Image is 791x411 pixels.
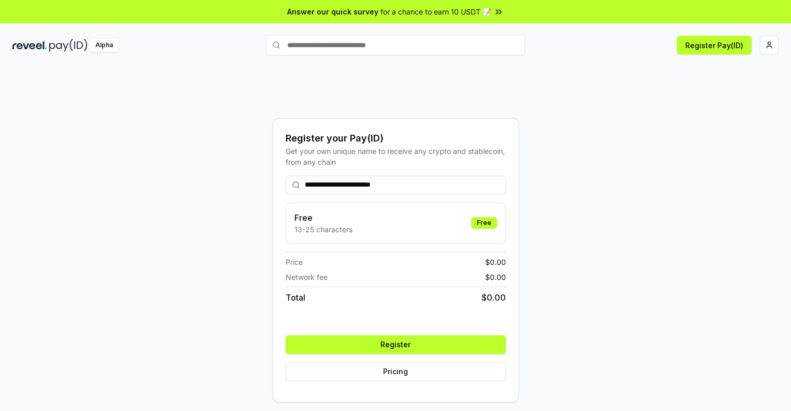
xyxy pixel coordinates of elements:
[677,36,752,54] button: Register Pay(ID)
[294,211,352,224] h3: Free
[286,335,506,354] button: Register
[287,6,378,17] span: Answer our quick survey
[471,217,497,229] div: Free
[286,272,328,282] span: Network fee
[485,272,506,282] span: $ 0.00
[286,131,506,146] div: Register your Pay(ID)
[286,146,506,167] div: Get your own unique name to receive any crypto and stablecoin, from any chain
[485,257,506,267] span: $ 0.00
[12,39,47,52] img: reveel_dark
[90,39,119,52] div: Alpha
[286,291,305,304] span: Total
[286,362,506,381] button: Pricing
[294,224,352,235] p: 13-25 characters
[286,257,303,267] span: Price
[482,291,506,304] span: $ 0.00
[49,39,88,52] img: pay_id
[380,6,491,17] span: for a chance to earn 10 USDT 📝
